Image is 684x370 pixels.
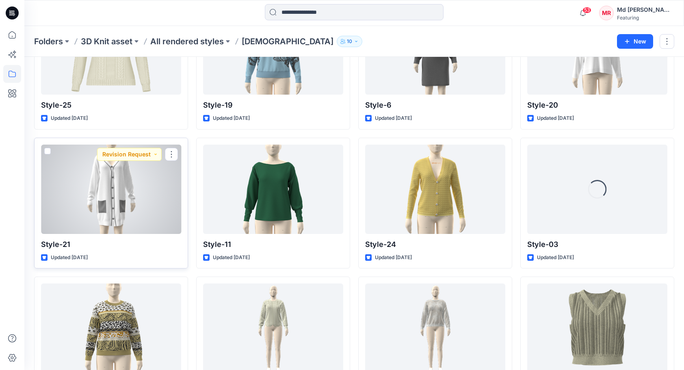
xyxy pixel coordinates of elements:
[375,114,412,123] p: Updated [DATE]
[203,239,343,250] p: Style-11
[51,114,88,123] p: Updated [DATE]
[203,145,343,234] a: Style-11
[582,7,591,13] span: 53
[617,34,653,49] button: New
[51,253,88,262] p: Updated [DATE]
[537,114,574,123] p: Updated [DATE]
[337,36,362,47] button: 10
[41,100,181,111] p: Style-25
[347,37,352,46] p: 10
[617,15,674,21] div: Featuring
[34,36,63,47] a: Folders
[365,239,505,250] p: Style-24
[617,5,674,15] div: Md [PERSON_NAME][DEMOGRAPHIC_DATA]
[599,6,614,20] div: MR
[213,253,250,262] p: Updated [DATE]
[365,145,505,234] a: Style-24
[537,253,574,262] p: Updated [DATE]
[527,100,667,111] p: Style-20
[527,239,667,250] p: Style-03
[150,36,224,47] a: All rendered styles
[203,100,343,111] p: Style-19
[41,239,181,250] p: Style-21
[365,100,505,111] p: Style-6
[213,114,250,123] p: Updated [DATE]
[375,253,412,262] p: Updated [DATE]
[81,36,132,47] a: 3D Knit asset
[41,145,181,234] a: Style-21
[242,36,333,47] p: [DEMOGRAPHIC_DATA]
